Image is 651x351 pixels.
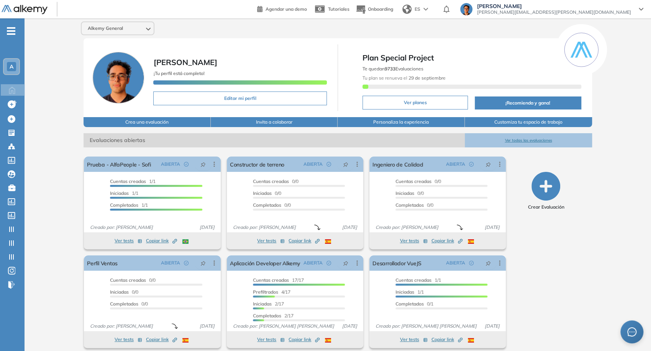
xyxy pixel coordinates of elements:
span: Cuentas creadas [395,277,431,283]
img: ESP [325,338,331,343]
span: Iniciadas [253,301,272,307]
button: Ver tests [257,335,285,344]
span: Copiar link [289,336,320,343]
span: Creado por: [PERSON_NAME] [87,323,156,330]
button: pushpin [195,257,212,269]
span: [DATE] [339,224,360,231]
img: BRA [182,239,189,244]
span: Onboarding [368,6,393,12]
span: 0/1 [395,301,433,307]
span: 17/17 [253,277,304,283]
a: Prueba - AlfaPeople - Sofi [87,157,151,172]
span: A [10,64,13,70]
span: check-circle [326,162,331,167]
img: ESP [182,338,189,343]
span: Creado por: [PERSON_NAME] [PERSON_NAME] [372,323,480,330]
span: [DATE] [339,323,360,330]
span: 4/17 [253,289,290,295]
span: Plan Special Project [362,52,581,64]
button: Crear Evaluación [528,172,564,211]
span: [PERSON_NAME] [153,57,217,67]
span: ABIERTA [161,161,180,168]
span: message [627,327,637,337]
span: Copiar link [289,237,320,244]
span: Cuentas creadas [395,178,431,184]
span: 0/0 [110,289,138,295]
span: ABIERTA [161,260,180,266]
button: Copiar link [431,236,462,245]
span: Completados [395,202,424,208]
span: pushpin [485,161,491,167]
span: [DATE] [197,224,218,231]
span: check-circle [184,261,189,265]
span: Iniciadas [395,289,414,295]
span: [PERSON_NAME][EMAIL_ADDRESS][PERSON_NAME][DOMAIN_NAME] [477,9,631,15]
span: Cuentas creadas [253,178,289,184]
span: 1/1 [110,202,148,208]
span: 2/17 [253,301,284,307]
span: Copiar link [146,237,177,244]
span: Tu plan se renueva el [362,75,446,81]
span: 2/17 [253,313,294,318]
span: ABIERTA [446,260,465,266]
span: Completados [110,301,138,307]
span: 0/0 [110,277,156,283]
span: Cuentas creadas [110,277,146,283]
span: Tutoriales [328,6,349,12]
span: 0/0 [253,178,298,184]
span: Alkemy General [88,25,123,31]
span: 0/0 [110,301,148,307]
span: [PERSON_NAME] [477,3,631,9]
a: Perfil Ventas [87,255,118,271]
span: ABIERTA [303,161,323,168]
span: Creado por: [PERSON_NAME] [372,224,441,231]
span: 1/1 [110,190,138,196]
button: pushpin [480,158,497,170]
i: - [7,30,15,32]
img: arrow [423,8,428,11]
button: Customiza tu espacio de trabajo [465,117,592,127]
span: check-circle [469,261,474,265]
button: Crea una evaluación [84,117,211,127]
button: pushpin [195,158,212,170]
b: 29 de septiembre [407,75,446,81]
span: Te quedan Evaluaciones [362,66,423,72]
a: Ingeniero de Calidad [372,157,423,172]
span: check-circle [184,162,189,167]
span: Copiar link [146,336,177,343]
button: Personaliza la experiencia [338,117,465,127]
img: Logo [2,5,48,15]
button: Invita a colaborar [211,117,338,127]
span: 0/0 [253,202,291,208]
span: Completados [110,202,138,208]
button: Ver tests [257,236,285,245]
button: Copiar link [146,236,177,245]
span: check-circle [326,261,331,265]
span: 0/0 [253,190,281,196]
span: pushpin [485,260,491,266]
span: Creado por: [PERSON_NAME] [87,224,156,231]
span: ES [415,6,420,13]
button: Copiar link [289,335,320,344]
span: ABIERTA [446,161,465,168]
span: Iniciadas [110,190,129,196]
button: Ver tests [115,236,142,245]
a: Agendar una demo [257,4,307,13]
b: 9733 [385,66,395,72]
span: pushpin [343,260,348,266]
span: Completados [253,202,281,208]
img: world [402,5,412,14]
span: 0/0 [395,202,433,208]
span: Iniciadas [110,289,129,295]
span: Iniciadas [253,190,272,196]
button: Ver tests [400,335,428,344]
span: Cuentas creadas [253,277,289,283]
span: 1/1 [110,178,156,184]
button: ¡Recomienda y gana! [475,96,581,109]
span: Evaluaciones abiertas [84,133,465,147]
a: Constructor de terreno [230,157,284,172]
button: Copiar link [289,236,320,245]
button: Copiar link [146,335,177,344]
img: Foto de perfil [93,52,144,103]
button: Editar mi perfil [153,91,327,105]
